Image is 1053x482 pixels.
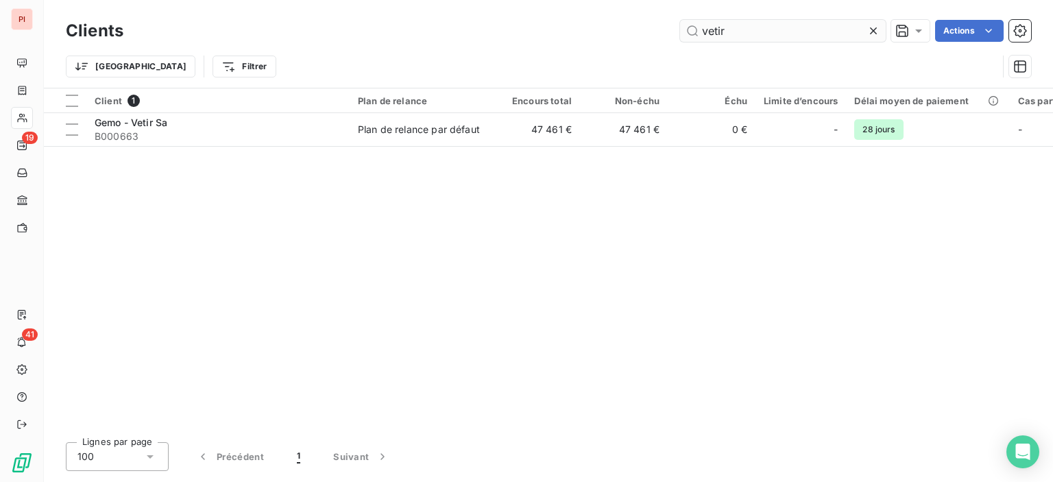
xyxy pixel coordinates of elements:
img: Logo LeanPay [11,452,33,474]
td: 47 461 € [580,113,668,146]
div: Encours total [500,95,572,106]
span: - [1018,123,1022,135]
button: Filtrer [213,56,276,77]
div: Non-échu [588,95,659,106]
span: - [834,123,838,136]
h3: Clients [66,19,123,43]
input: Rechercher [680,20,886,42]
td: 47 461 € [492,113,580,146]
span: 41 [22,328,38,341]
span: B000663 [95,130,341,143]
span: Gemo - Vetir Sa [95,117,167,128]
button: Précédent [180,442,280,471]
div: Échu [676,95,747,106]
div: Délai moyen de paiement [854,95,1001,106]
div: Plan de relance [358,95,484,106]
span: 1 [128,95,140,107]
span: 100 [77,450,94,463]
button: Suivant [317,442,406,471]
div: Plan de relance par défaut [358,123,480,136]
span: Client [95,95,122,106]
button: 1 [280,442,317,471]
td: 0 € [668,113,755,146]
div: Open Intercom Messenger [1006,435,1039,468]
button: [GEOGRAPHIC_DATA] [66,56,195,77]
div: Limite d’encours [764,95,838,106]
span: 19 [22,132,38,144]
span: 28 jours [854,119,903,140]
div: PI [11,8,33,30]
button: Actions [935,20,1004,42]
span: 1 [297,450,300,463]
